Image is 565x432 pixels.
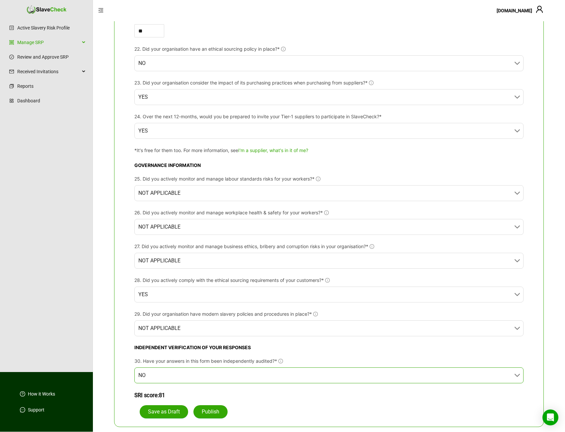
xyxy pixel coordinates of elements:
div: Open Intercom Messenger [542,409,558,425]
label: 28. Did you actively comply with the ethical sourcing requirements of your customers?* [134,277,334,284]
label: 30. Have your answers in this form been independently audited?* [134,357,288,365]
span: YES [138,123,520,138]
h3: SRI score: 81 [134,391,524,400]
span: [DOMAIN_NAME] [497,8,532,13]
span: menu-fold [98,8,104,13]
span: YES [138,287,520,302]
label: 27. Did you actively monitor and manage business ethics, bribery and corruption risks in your org... [134,243,379,250]
span: info-circle [313,312,318,316]
label: 29. Did your organisation have modern slavery policies and procedures in place?* [134,310,322,318]
label: 25. Did you actively monitor and manage labour standards risks for your workers?* [134,175,325,183]
a: How it Works [28,391,55,397]
span: info-circle [278,359,283,363]
span: group [9,40,14,45]
span: Publish [202,408,219,416]
span: info-circle [369,81,374,85]
span: info-circle [316,177,320,181]
a: Review and Approve SRP [17,50,86,64]
button: Save as Draft [140,405,188,418]
label: 24. Over the next 12-months, would you be prepared to invite your Tier-1 suppliers to participate... [134,113,386,120]
span: Save as Draft [148,408,180,416]
label: 22. Did your organisation have an ethical sourcing policy in place?* [134,45,290,53]
span: *It's free for them too. For more information, see [134,147,308,153]
span: Received Invitations [17,65,80,78]
a: Active Slavery Risk Profile [17,21,86,34]
input: 21. Approximately how many direct (Tier-1) suppliers do you have?* [135,25,164,37]
label: 26. Did you actively monitor and manage workplace health & safety for your workers?* [134,209,333,216]
span: info-circle [281,47,286,51]
span: NOT APPLICABLE [138,186,520,201]
span: NOT APPLICABLE [138,321,520,336]
span: question-circle [20,391,25,397]
span: GOVERNANCE INFORMATION [134,162,201,168]
span: INDEPENDENT VERIFICATION OF YOUR RESPONSES [134,345,251,350]
label: 23. Did your organisation consider the impact of its purchasing practices when purchasing from su... [134,79,378,86]
span: NOT APPLICABLE [138,219,520,235]
span: NO [138,56,520,71]
span: YES [138,89,520,105]
span: info-circle [370,244,374,249]
span: NOT APPLICABLE [138,253,520,268]
a: Dashboard [17,94,86,107]
span: info-circle [325,278,330,283]
a: Reports [17,80,86,93]
a: I'm a supplier, what's in it of me? [238,147,308,153]
a: Support [28,406,44,413]
span: mail [9,69,14,74]
span: message [20,407,25,412]
button: Publish [193,405,228,418]
a: Manage SRP [17,36,80,49]
span: info-circle [324,210,329,215]
span: NO [138,368,520,383]
span: user [535,5,543,13]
